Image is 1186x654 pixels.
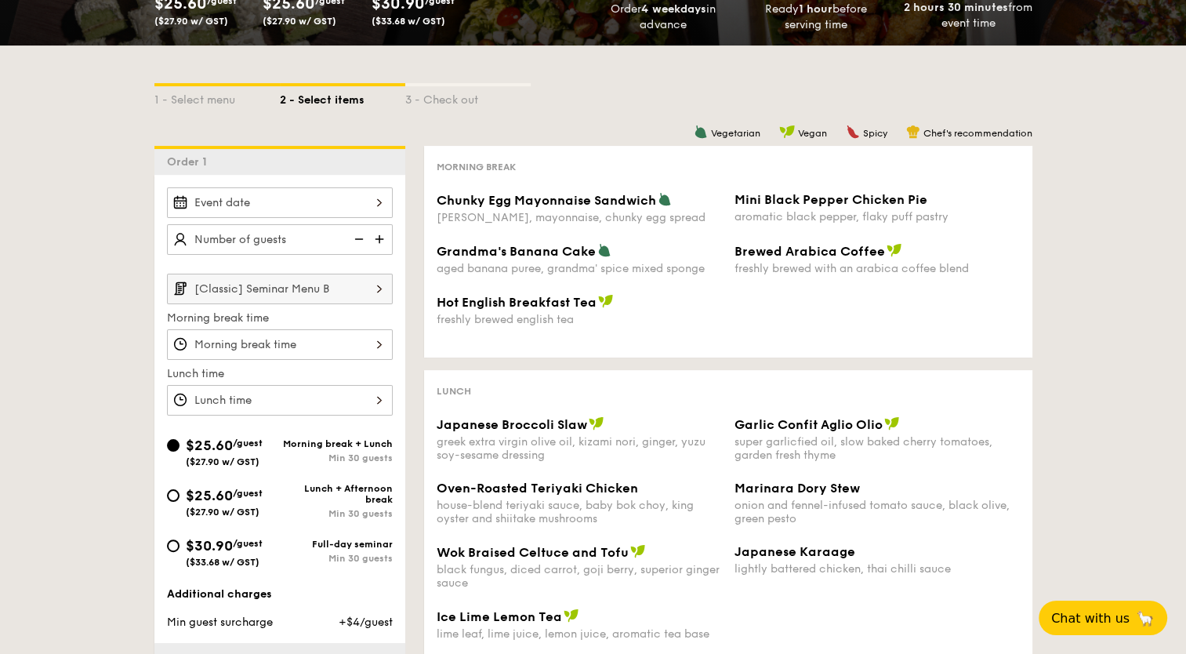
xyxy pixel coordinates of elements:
img: icon-vegan.f8ff3823.svg [589,416,604,431]
strong: 1 hour [799,2,832,16]
span: ($33.68 w/ GST) [372,16,445,27]
span: Garlic Confit Aglio Olio [734,417,883,432]
div: super garlicfied oil, slow baked cherry tomatoes, garden fresh thyme [734,435,1020,462]
span: Brewed Arabica Coffee [734,244,885,259]
img: icon-vegan.f8ff3823.svg [564,609,579,623]
div: Additional charges [167,587,393,602]
span: $30.90 [186,537,233,554]
img: icon-vegan.f8ff3823.svg [630,544,646,558]
div: black fungus, diced carrot, goji berry, superior ginger sauce [437,563,722,590]
span: Oven-Roasted Teriyaki Chicken [437,481,638,496]
div: Min 30 guests [280,452,393,463]
div: aged banana puree, grandma' spice mixed sponge [437,262,722,275]
input: $25.60/guest($27.90 w/ GST)Lunch + Afternoon breakMin 30 guests [167,489,180,502]
span: $25.60 [186,437,233,454]
img: icon-vegetarian.fe4039eb.svg [597,243,611,257]
input: $30.90/guest($33.68 w/ GST)Full-day seminarMin 30 guests [167,540,180,552]
span: /guest [233,488,263,499]
span: Order 1 [167,155,213,169]
img: icon-vegan.f8ff3823.svg [884,416,900,431]
img: icon-vegetarian.fe4039eb.svg [658,192,672,206]
input: Morning break time [167,329,393,360]
div: aromatic black pepper, flaky puff pastry [734,210,1020,223]
span: /guest [233,538,263,549]
strong: 4 weekdays [641,2,705,16]
img: icon-vegan.f8ff3823.svg [779,125,795,139]
div: Full-day seminar [280,539,393,550]
div: Order in advance [593,2,734,33]
img: icon-reduce.1d2dbef1.svg [346,224,369,254]
span: Japanese Karaage [734,544,855,559]
input: Event date [167,187,393,218]
span: Japanese Broccoli Slaw [437,417,587,432]
span: Wok Braised Celtuce and Tofu [437,545,629,560]
span: Lunch [437,386,471,397]
span: Spicy [863,128,887,139]
div: 2 - Select items [280,86,405,108]
span: Min guest surcharge [167,616,273,629]
span: ($27.90 w/ GST) [263,16,336,27]
span: ($27.90 w/ GST) [186,507,259,518]
span: +$4/guest [338,616,392,629]
img: icon-vegan.f8ff3823.svg [598,294,614,308]
input: Lunch time [167,385,393,416]
div: Min 30 guests [280,553,393,564]
div: 1 - Select menu [154,86,280,108]
img: icon-vegetarian.fe4039eb.svg [694,125,708,139]
div: onion and fennel-infused tomato sauce, black olive, green pesto [734,499,1020,525]
label: Morning break time [167,311,393,326]
button: Chat with us🦙 [1039,601,1167,635]
span: Chef's recommendation [923,128,1032,139]
span: Grandma's Banana Cake [437,244,596,259]
div: freshly brewed with an arabica coffee blend [734,262,1020,275]
span: Mini Black Pepper Chicken Pie [734,192,927,207]
div: freshly brewed english tea [437,313,722,326]
span: Ice Lime Lemon Tea [437,609,562,624]
img: icon-add.58712e84.svg [369,224,393,254]
div: lime leaf, lime juice, lemon juice, aromatic tea base [437,627,722,641]
span: ($27.90 w/ GST) [186,456,259,467]
div: 3 - Check out [405,86,531,108]
img: icon-spicy.37a8142b.svg [846,125,860,139]
input: Number of guests [167,224,393,255]
div: greek extra virgin olive oil, kizami nori, ginger, yuzu soy-sesame dressing [437,435,722,462]
div: Morning break + Lunch [280,438,393,449]
div: lightly battered chicken, thai chilli sauce [734,562,1020,576]
input: $25.60/guest($27.90 w/ GST)Morning break + LunchMin 30 guests [167,439,180,452]
span: Chunky Egg Mayonnaise Sandwich [437,193,656,208]
span: $25.60 [186,487,233,504]
span: Morning break [437,162,516,173]
span: Vegan [798,128,827,139]
div: [PERSON_NAME], mayonnaise, chunky egg spread [437,211,722,224]
span: ($33.68 w/ GST) [186,557,259,568]
span: ($27.90 w/ GST) [154,16,228,27]
label: Lunch time [167,366,393,382]
span: Marinara Dory Stew [734,481,860,496]
img: icon-chef-hat.a58ddaea.svg [906,125,920,139]
strong: 2 hours 30 minutes [904,1,1008,14]
span: 🦙 [1136,609,1155,627]
span: Vegetarian [711,128,760,139]
span: Hot English Breakfast Tea [437,295,597,310]
div: Ready before serving time [745,2,886,33]
img: icon-chevron-right.3c0dfbd6.svg [366,274,393,303]
div: Lunch + Afternoon break [280,483,393,505]
span: Chat with us [1051,611,1130,626]
span: /guest [233,438,263,449]
img: icon-vegan.f8ff3823.svg [887,243,902,257]
div: Min 30 guests [280,508,393,519]
div: house-blend teriyaki sauce, baby bok choy, king oyster and shiitake mushrooms [437,499,722,525]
